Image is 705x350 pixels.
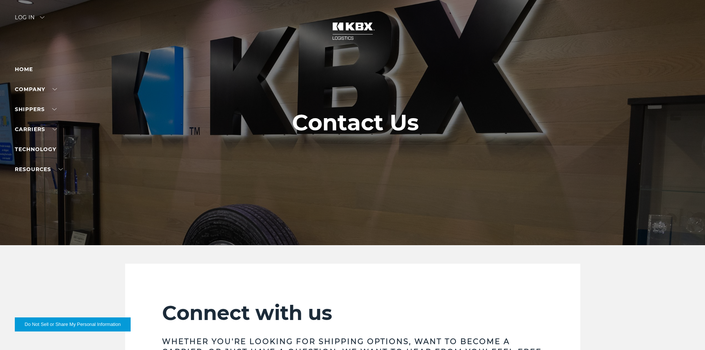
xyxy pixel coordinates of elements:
[162,301,543,325] h2: Connect with us
[15,106,57,113] a: SHIPPERS
[325,15,380,47] img: kbx logo
[15,15,44,26] div: Log in
[668,314,705,350] iframe: Chat Widget
[15,66,33,73] a: Home
[15,126,57,133] a: Carriers
[15,86,57,93] a: Company
[15,166,63,173] a: RESOURCES
[15,146,56,153] a: Technology
[40,16,44,19] img: arrow
[15,317,131,331] button: Do Not Sell or Share My Personal Information
[292,110,419,135] h1: Contact Us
